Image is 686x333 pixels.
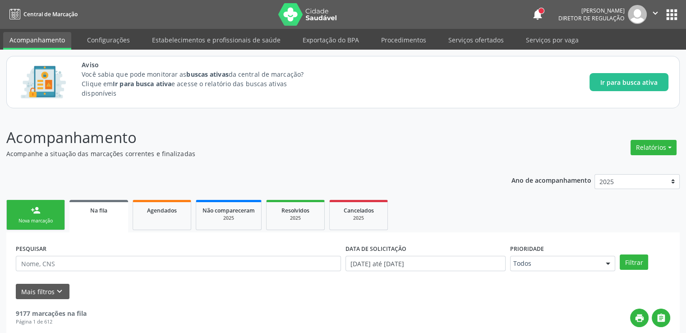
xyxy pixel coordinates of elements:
[600,78,658,87] span: Ir para busca ativa
[345,242,406,256] label: DATA DE SOLICITAÇÃO
[23,10,78,18] span: Central de Marcação
[656,313,666,323] i: 
[82,69,320,98] p: Você sabia que pode monitorar as da central de marcação? Clique em e acesse o relatório das busca...
[520,32,585,48] a: Serviços por vaga
[589,73,668,91] button: Ir para busca ativa
[345,256,506,271] input: Selecione um intervalo
[55,287,64,296] i: keyboard_arrow_down
[652,309,670,327] button: 
[90,207,107,214] span: Na fila
[273,215,318,222] div: 2025
[146,32,287,48] a: Estabelecimentos e profissionais de saúde
[203,215,255,222] div: 2025
[203,207,255,214] span: Não compareceram
[630,309,649,327] button: print
[628,5,647,24] img: img
[16,309,87,318] strong: 9177 marcações na fila
[336,215,381,222] div: 2025
[558,14,625,22] span: Diretor de regulação
[82,60,320,69] span: Aviso
[281,207,309,214] span: Resolvidos
[18,62,69,102] img: Imagem de CalloutCard
[186,70,228,79] strong: buscas ativas
[375,32,433,48] a: Procedimentos
[647,5,664,24] button: 
[511,174,591,185] p: Ano de acompanhamento
[13,217,58,224] div: Nova marcação
[3,32,71,50] a: Acompanhamento
[147,207,177,214] span: Agendados
[650,8,660,18] i: 
[558,7,625,14] div: [PERSON_NAME]
[16,242,46,256] label: PESQUISAR
[31,205,41,215] div: person_add
[344,207,374,214] span: Cancelados
[631,140,677,155] button: Relatórios
[113,79,171,88] strong: Ir para busca ativa
[513,259,597,268] span: Todos
[6,149,478,158] p: Acompanhe a situação das marcações correntes e finalizadas
[531,8,544,21] button: notifications
[296,32,365,48] a: Exportação do BPA
[6,126,478,149] p: Acompanhamento
[16,284,69,300] button: Mais filtroskeyboard_arrow_down
[16,318,87,326] div: Página 1 de 612
[16,256,341,271] input: Nome, CNS
[664,7,680,23] button: apps
[6,7,78,22] a: Central de Marcação
[81,32,136,48] a: Configurações
[620,254,648,270] button: Filtrar
[635,313,645,323] i: print
[442,32,510,48] a: Serviços ofertados
[510,242,544,256] label: Prioridade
